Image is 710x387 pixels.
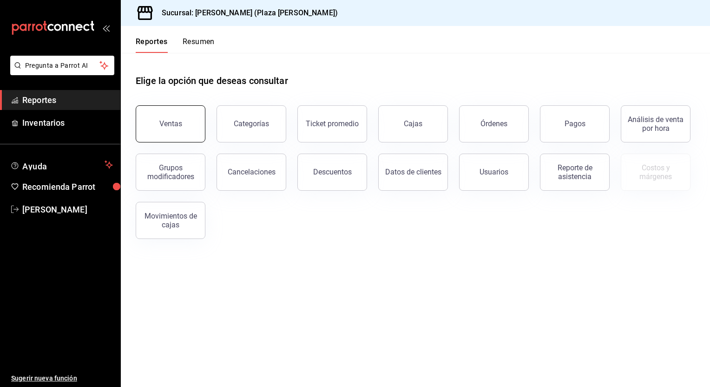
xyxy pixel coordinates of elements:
div: Categorías [234,119,269,128]
div: Reporte de asistencia [546,163,604,181]
div: Usuarios [480,168,508,176]
button: Contrata inventarios para ver este reporte [621,154,690,191]
button: Pregunta a Parrot AI [10,56,114,75]
button: Ventas [136,105,205,142]
div: Descuentos [313,168,352,176]
a: Pregunta a Parrot AI [7,67,114,77]
div: Costos y márgenes [627,163,684,181]
div: navigation tabs [136,37,215,53]
button: Movimientos de cajas [136,202,205,239]
span: Ayuda [22,159,101,170]
button: Reporte de asistencia [540,154,610,191]
button: Análisis de venta por hora [621,105,690,142]
button: Usuarios [459,154,529,191]
div: Análisis de venta por hora [627,115,684,133]
button: Resumen [183,37,215,53]
div: Ticket promedio [306,119,359,128]
span: [PERSON_NAME] [22,203,113,216]
h3: Sucursal: [PERSON_NAME] (Plaza [PERSON_NAME]) [154,7,338,19]
button: Categorías [217,105,286,142]
button: Grupos modificadores [136,154,205,191]
span: Pregunta a Parrot AI [25,61,100,71]
h1: Elige la opción que deseas consultar [136,74,288,88]
button: Ticket promedio [297,105,367,142]
button: Cancelaciones [217,154,286,191]
div: Movimientos de cajas [142,212,199,229]
span: Recomienda Parrot [22,181,113,193]
button: Datos de clientes [378,154,448,191]
div: Cajas [404,118,423,129]
button: Pagos [540,105,610,142]
div: Cancelaciones [228,168,276,176]
div: Grupos modificadores [142,163,199,181]
button: Órdenes [459,105,529,142]
button: Reportes [136,37,168,53]
span: Inventarios [22,116,113,129]
div: Pagos [565,119,585,128]
a: Cajas [378,105,448,142]
button: Descuentos [297,154,367,191]
span: Reportes [22,94,113,106]
div: Datos de clientes [385,168,441,176]
div: Órdenes [480,119,507,128]
div: Ventas [159,119,182,128]
button: open_drawer_menu [102,24,110,32]
span: Sugerir nueva función [11,374,113,383]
